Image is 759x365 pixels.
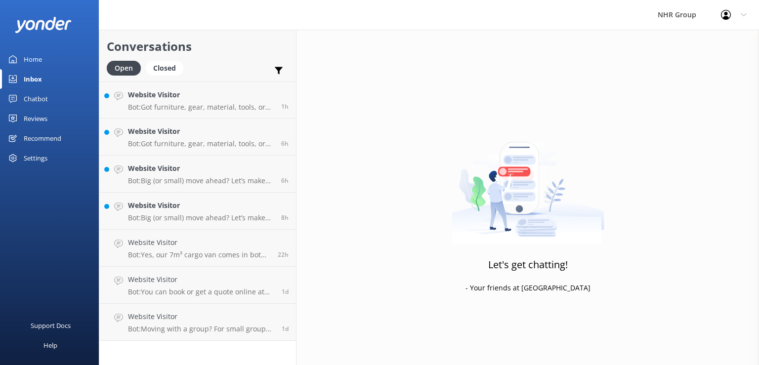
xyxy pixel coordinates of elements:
[31,316,71,335] div: Support Docs
[488,257,568,273] h3: Let's get chatting!
[128,324,274,333] p: Bot: Moving with a group? For small groups of 1–5 people, you can enquire about our cars and SUVs...
[99,156,296,193] a: Website VisitorBot:Big (or small) move ahead? Let’s make sure you’ve got the right wheels. Take o...
[107,62,146,73] a: Open
[24,109,47,128] div: Reviews
[128,200,274,211] h4: Website Visitor
[128,89,274,100] h4: Website Visitor
[43,335,57,355] div: Help
[24,89,48,109] div: Chatbot
[128,250,270,259] p: Bot: Yes, our 7m³ cargo van comes in both 2 or 3 seater options. You can learn more and book at [...
[99,267,296,304] a: Website VisitorBot:You can book or get a quote online at [URL][DOMAIN_NAME]. Alternatively, you c...
[107,37,289,56] h2: Conversations
[281,213,289,222] span: Sep 20 2025 01:45am (UTC +12:00) Pacific/Auckland
[128,126,274,137] h4: Website Visitor
[15,17,72,33] img: yonder-white-logo.png
[99,230,296,267] a: Website VisitorBot:Yes, our 7m³ cargo van comes in both 2 or 3 seater options. You can learn more...
[99,119,296,156] a: Website VisitorBot:Got furniture, gear, material, tools, or freight to move? Take our quiz to fin...
[128,311,274,322] h4: Website Visitor
[128,237,270,248] h4: Website Visitor
[128,213,274,222] p: Bot: Big (or small) move ahead? Let’s make sure you’ve got the right wheels. Take our quick quiz ...
[146,61,183,76] div: Closed
[128,139,274,148] p: Bot: Got furniture, gear, material, tools, or freight to move? Take our quiz to find the best veh...
[99,81,296,119] a: Website VisitorBot:Got furniture, gear, material, tools, or freight to move? Take our quiz to fin...
[282,324,289,333] span: Sep 19 2025 12:48am (UTC +12:00) Pacific/Auckland
[281,139,289,148] span: Sep 20 2025 04:36am (UTC +12:00) Pacific/Auckland
[24,49,42,69] div: Home
[128,287,274,296] p: Bot: You can book or get a quote online at [URL][DOMAIN_NAME]. Alternatively, you can call our fr...
[128,103,274,112] p: Bot: Got furniture, gear, material, tools, or freight to move? Take our quiz to find the best veh...
[282,287,289,296] span: Sep 19 2025 02:14am (UTC +12:00) Pacific/Auckland
[281,176,289,185] span: Sep 20 2025 04:20am (UTC +12:00) Pacific/Auckland
[24,69,42,89] div: Inbox
[128,163,274,174] h4: Website Visitor
[465,283,590,293] p: - Your friends at [GEOGRAPHIC_DATA]
[128,274,274,285] h4: Website Visitor
[107,61,141,76] div: Open
[99,304,296,341] a: Website VisitorBot:Moving with a group? For small groups of 1–5 people, you can enquire about our...
[278,250,289,259] span: Sep 19 2025 12:30pm (UTC +12:00) Pacific/Auckland
[24,128,61,148] div: Recommend
[452,121,604,244] img: artwork of a man stealing a conversation from at giant smartphone
[281,102,289,111] span: Sep 20 2025 08:51am (UTC +12:00) Pacific/Auckland
[99,193,296,230] a: Website VisitorBot:Big (or small) move ahead? Let’s make sure you’ve got the right wheels. Take o...
[128,176,274,185] p: Bot: Big (or small) move ahead? Let’s make sure you’ve got the right wheels. Take our quick quiz ...
[146,62,188,73] a: Closed
[24,148,47,168] div: Settings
